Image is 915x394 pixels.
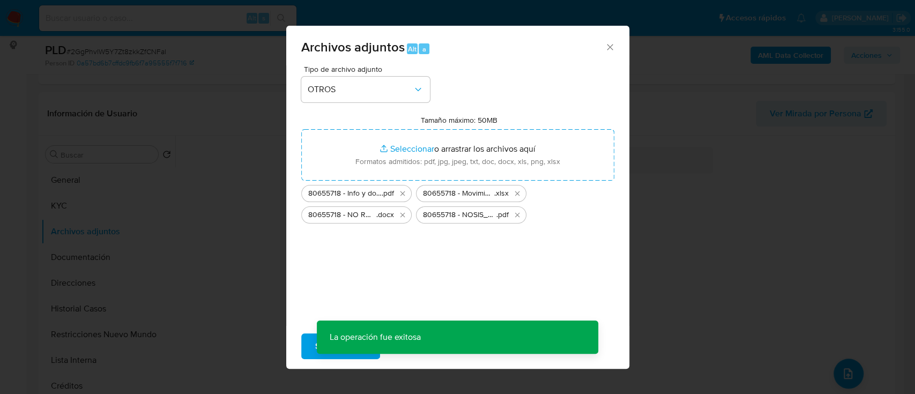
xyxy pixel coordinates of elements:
span: Cancelar [398,334,433,358]
button: Eliminar 80655718 - NOSIS_Manager_InformeIndividual_20314711778_620658_20250806110826.pdf [511,209,524,221]
button: Eliminar 80655718 - Movimientos.xlsx [511,187,524,200]
button: Eliminar 80655718 - Info y documentacion respaldatoria.pdf [396,187,409,200]
span: 80655718 - Info y documentacion respaldatoria [308,188,382,199]
span: Archivos adjuntos [301,38,405,56]
button: OTROS [301,77,430,102]
span: .pdf [382,188,394,199]
p: La operación fue exitosa [317,321,434,354]
span: 80655718 - Movimientos [423,188,494,199]
button: Cerrar [605,42,614,51]
button: Subir archivo [301,333,380,359]
span: OTROS [308,84,413,95]
span: Alt [408,44,416,54]
span: Subir archivo [315,334,366,358]
span: .xlsx [494,188,509,199]
span: .docx [376,210,394,220]
span: Tipo de archivo adjunto [304,65,433,73]
span: .pdf [496,210,509,220]
span: a [422,44,426,54]
ul: Archivos seleccionados [301,181,614,224]
span: 80655718 - NO ROI 2GgPhvlW5Y7Zt8zkkZfCNFal_2025_07_18_10_24_21 [308,210,376,220]
button: Eliminar 80655718 - NO ROI 2GgPhvlW5Y7Zt8zkkZfCNFal_2025_07_18_10_24_21.docx [396,209,409,221]
span: 80655718 - NOSIS_Manager_InformeIndividual_20314711778_620658_20250806110826 [423,210,496,220]
label: Tamaño máximo: 50MB [421,115,497,125]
